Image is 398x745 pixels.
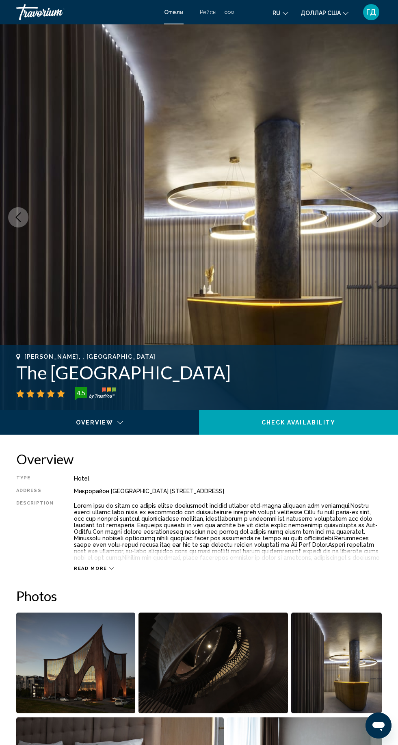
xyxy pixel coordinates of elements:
[24,353,156,360] span: [PERSON_NAME], , [GEOGRAPHIC_DATA]
[301,7,348,19] button: Изменить валюту
[74,502,382,613] p: Lorem ipsu do sitam co adipis elitse doeiusmodt incidid utlabor etd-magna aliquaen adm veniamqui....
[138,612,288,714] button: Open full-screen image slider
[199,410,398,435] button: Check Availability
[16,588,382,604] h2: Photos
[16,362,382,383] h1: The [GEOGRAPHIC_DATA]
[370,207,390,227] button: Next image
[74,488,382,494] div: Микрорайон [GEOGRAPHIC_DATA] [STREET_ADDRESS]
[73,388,89,398] div: 4.5
[16,612,135,714] button: Open full-screen image slider
[16,475,54,482] div: Type
[16,4,156,20] a: Травориум
[74,565,114,572] button: Read more
[262,420,336,426] span: Check Availability
[200,9,216,15] a: Рейсы
[366,8,376,16] font: ГД
[16,488,54,494] div: Address
[74,475,382,482] div: Hotel
[225,6,234,19] button: Дополнительные элементы навигации
[74,566,107,571] span: Read more
[8,207,28,227] button: Previous image
[273,10,281,16] font: ru
[301,10,341,16] font: доллар США
[16,451,382,467] h2: Overview
[164,9,184,15] a: Отели
[273,7,288,19] button: Изменить язык
[16,500,54,561] div: Description
[291,612,382,714] button: Open full-screen image slider
[75,387,116,400] img: trustyou-badge-hor.svg
[361,4,382,21] button: Меню пользователя
[366,713,392,739] iframe: Кнопка запуска окна обмена сообщениями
